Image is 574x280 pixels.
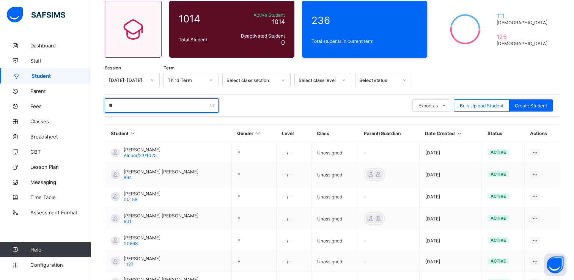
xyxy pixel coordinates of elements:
span: 1014 [272,18,285,25]
span: Dashboard [30,42,91,49]
td: [DATE] [419,142,481,163]
i: Sort in Ascending Order [255,131,261,136]
button: Open asap [544,253,566,276]
span: 1127 [124,261,134,267]
td: [DATE] [419,251,481,272]
td: F [231,251,276,272]
td: Unassigned [311,207,358,230]
td: Unassigned [311,251,358,272]
span: active [491,216,506,221]
td: F [231,207,276,230]
span: Help [30,247,91,253]
th: Date Created [419,125,481,142]
span: Fees [30,103,91,109]
td: F [231,163,276,186]
span: 894 [124,175,132,180]
td: [DATE] [419,186,481,207]
div: Select status [359,77,398,83]
div: Total Student [177,35,229,44]
i: Sort in Ascending Order [456,131,462,136]
span: [PERSON_NAME] [PERSON_NAME] [124,169,198,175]
td: --/-- [276,230,311,251]
span: Bulk Upload Student [460,103,503,109]
td: F [231,230,276,251]
span: Active Student [231,12,285,18]
span: Parent [30,88,91,94]
span: 00158 [124,197,137,202]
td: Unassigned [311,163,358,186]
span: Export as [418,103,438,109]
td: --/-- [276,251,311,272]
td: [DATE] [419,230,481,251]
th: Student [105,125,232,142]
th: Actions [524,125,560,142]
span: Staff [30,58,91,64]
span: Create Student [515,103,547,109]
span: [DEMOGRAPHIC_DATA] [496,41,550,46]
div: Select class section [226,77,277,83]
span: Messaging [30,179,91,185]
span: active [491,258,506,264]
img: safsims [7,7,65,23]
span: 236 [311,14,418,26]
span: Total students in current term [311,38,418,44]
span: Deactivated Student [231,33,285,39]
span: 0 [281,39,285,46]
div: [DATE]-[DATE] [109,77,146,83]
th: Level [276,125,311,142]
span: Session [105,65,121,71]
span: [PERSON_NAME] [124,256,160,261]
span: active [491,171,506,177]
th: Status [481,125,524,142]
span: active [491,238,506,243]
span: [PERSON_NAME] [PERSON_NAME] [124,213,198,219]
span: Lesson Plan [30,164,91,170]
span: [PERSON_NAME] [124,191,160,197]
span: Classes [30,118,91,124]
td: [DATE] [419,163,481,186]
span: 901 [124,219,132,224]
td: --/-- [276,186,311,207]
td: --/-- [276,142,311,163]
i: Sort in Ascending Order [130,131,136,136]
td: Unassigned [311,142,358,163]
span: Alnoor/23/1025 [124,153,157,158]
span: Student [31,73,91,79]
span: Term [164,65,175,71]
span: [DEMOGRAPHIC_DATA] [496,20,550,25]
div: Select class level [299,77,337,83]
td: Unassigned [311,186,358,207]
span: Broadsheet [30,134,91,140]
span: active [491,193,506,199]
span: Configuration [30,262,91,268]
th: Gender [231,125,276,142]
span: 1014 [179,13,227,25]
th: Parent/Guardian [358,125,420,142]
span: 00868 [124,241,138,246]
th: Class [311,125,358,142]
td: F [231,186,276,207]
span: 111 [496,12,550,20]
td: --/-- [276,207,311,230]
span: CBT [30,149,91,155]
td: --/-- [276,163,311,186]
span: Assessment Format [30,209,91,216]
span: active [491,149,506,155]
td: Unassigned [311,230,358,251]
span: [PERSON_NAME] [124,147,160,153]
td: F [231,142,276,163]
span: 125 [496,33,550,41]
span: [PERSON_NAME] [124,235,160,241]
div: Third Term [168,77,204,83]
td: [DATE] [419,207,481,230]
span: Time Table [30,194,91,200]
